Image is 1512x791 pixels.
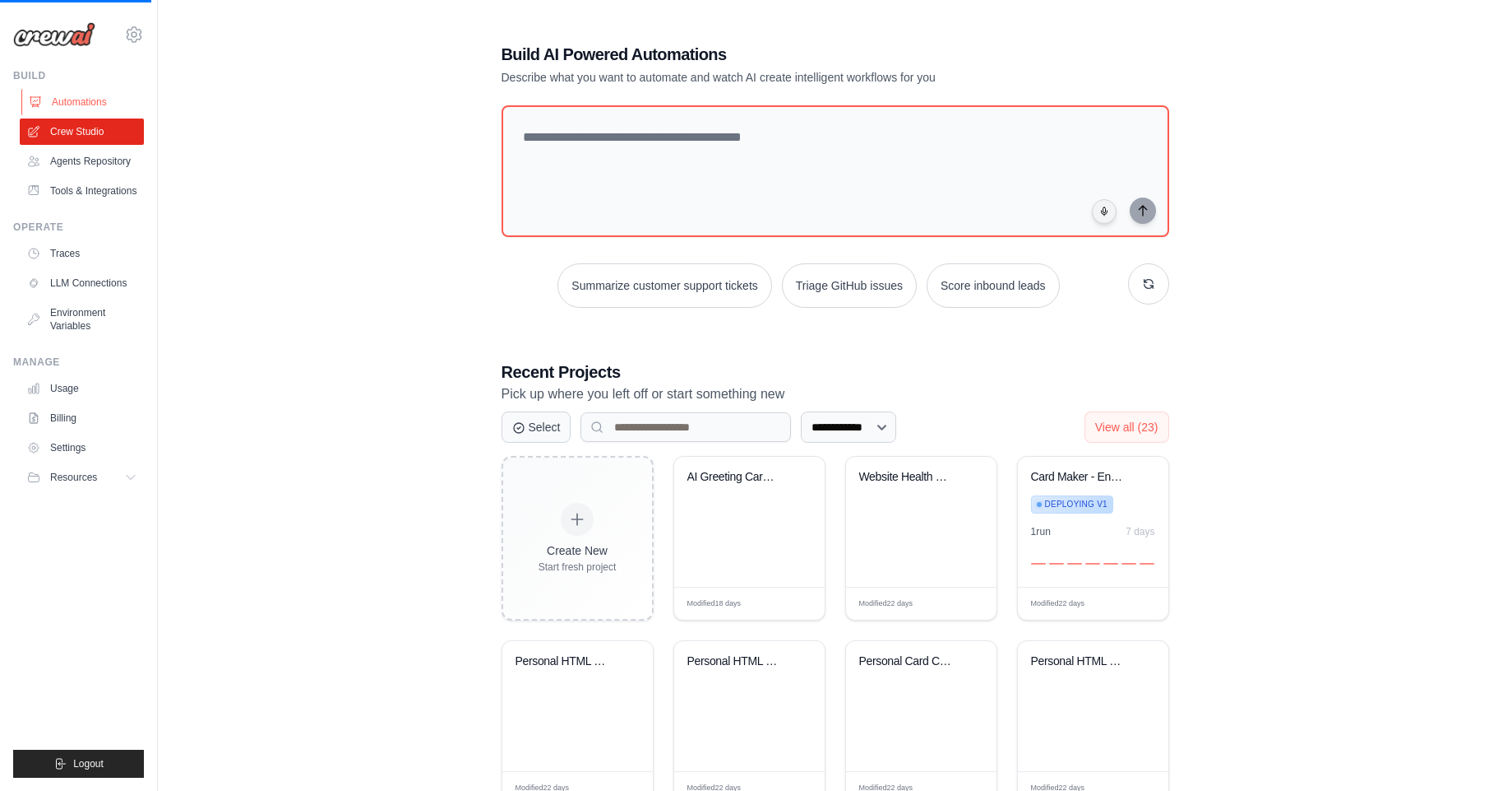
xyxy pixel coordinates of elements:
[20,464,144,491] button: Resources
[557,263,771,308] button: Summarize customer support tickets
[687,654,787,669] div: Personal HTML Card Maker Automation
[1129,598,1143,610] span: Edit
[1095,421,1158,434] span: View all (23)
[1031,563,1046,565] div: Day 1: 0 executions
[21,89,146,115] a: Automations
[20,375,144,402] a: Usage
[20,300,144,339] a: Environment Variables
[1067,563,1082,565] div: Day 3: 0 executions
[1085,563,1100,565] div: Day 4: 0 executions
[20,270,144,296] a: LLM Connections
[687,598,742,610] span: Modified 18 days
[1031,525,1052,538] div: 1 run
[957,598,971,610] span: Edit
[1031,654,1131,669] div: Personal HTML Card Maker
[687,470,787,485] div: AI Greeting Card Creator
[539,561,617,574] div: Start fresh project
[1103,563,1118,565] div: Day 5: 0 executions
[1031,545,1155,565] div: Activity over last 7 days
[13,22,95,47] img: Logo
[859,598,913,610] span: Modified 22 days
[1121,563,1136,565] div: Day 6: 0 executions
[20,119,144,145] a: Crew Studio
[1045,498,1107,511] span: Deploying v1
[13,69,144,82] div: Build
[859,470,959,485] div: Website Health Monitor Pro
[20,405,144,431] a: Billing
[20,435,144,461] a: Settings
[20,178,144,204] a: Tools & Integrations
[1128,263,1169,305] button: Get new suggestions
[502,361,1169,384] h3: Recent Projects
[1140,563,1154,565] div: Day 7: 0 executions
[502,412,571,443] button: Select
[1084,412,1169,443] button: View all (23)
[20,148,144,174] a: Agents Repository
[502,69,1054,86] p: Describe what you want to automate and watch AI create intelligent workflows for you
[782,263,917,308] button: Triage GitHub issues
[13,356,144,369] div: Manage
[50,471,97,484] span: Resources
[1092,199,1117,224] button: Click to speak your automation idea
[927,263,1060,308] button: Score inbound leads
[516,654,615,669] div: Personal HTML Card Generator
[539,542,617,559] div: Create New
[1031,470,1131,485] div: Card Maker - End-to-End Automation
[785,598,799,610] span: Edit
[859,654,959,669] div: Personal Card Creator Pro
[20,240,144,267] a: Traces
[1049,563,1064,565] div: Day 2: 0 executions
[13,750,144,778] button: Logout
[1126,525,1154,538] div: 7 days
[1031,598,1085,610] span: Modified 22 days
[73,757,104,770] span: Logout
[502,384,1169,405] p: Pick up where you left off or start something new
[502,43,1054,66] h1: Build AI Powered Automations
[13,221,144,234] div: Operate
